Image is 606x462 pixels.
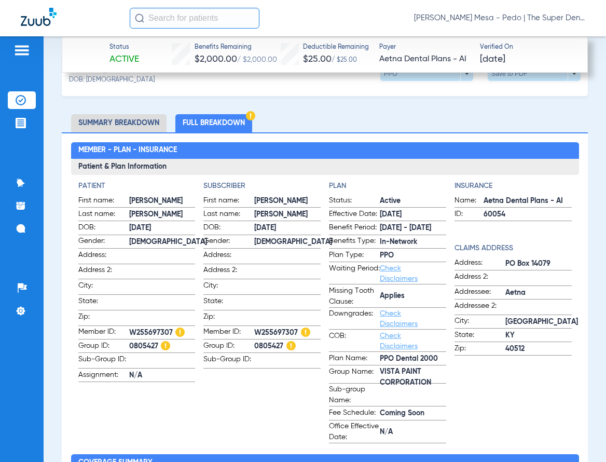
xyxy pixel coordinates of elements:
span: PO Box 14079 [505,259,572,269]
span: VISTA PAINT CORPORATION [380,372,446,383]
span: Benefits Remaining [195,43,277,52]
span: State: [454,330,505,342]
span: Benefits Type: [329,236,380,248]
button: PPO [380,67,473,81]
span: Group ID: [203,341,254,353]
span: Member ID: [78,327,129,339]
span: $2,000.00 [195,55,237,64]
span: Gender: [203,236,254,248]
span: Gender: [78,236,129,248]
span: Effective Date: [329,209,380,221]
span: / $2,000.00 [237,56,277,63]
span: DOB: [DEMOGRAPHIC_DATA] [69,76,155,85]
span: Address 2: [203,265,254,279]
span: [DEMOGRAPHIC_DATA] [254,237,332,248]
span: [DATE] [380,209,446,220]
span: DOB: [203,222,254,235]
span: Zip: [454,343,505,356]
a: Check Disclaimers [380,310,418,328]
span: / $25.00 [332,57,357,63]
span: First name: [78,195,129,208]
span: Fee Schedule: [329,407,380,420]
span: Address: [454,257,505,270]
span: Active [109,53,139,66]
span: PPO [380,250,446,261]
img: Hazard [246,111,255,120]
span: Last name: [203,209,254,221]
span: [PERSON_NAME] [254,196,321,207]
span: N/A [380,427,446,438]
span: Waiting Period: [329,263,380,284]
iframe: Chat Widget [554,412,606,462]
span: [PERSON_NAME] [129,196,196,207]
input: Search for patients [130,8,259,29]
span: [PERSON_NAME] [254,209,321,220]
span: Member ID: [203,327,254,339]
h4: Patient [78,181,196,192]
span: Status: [329,195,380,208]
li: Full Breakdown [175,114,252,132]
span: 0805427 [129,341,196,352]
span: Group Name: [329,366,380,383]
span: Aetna Dental Plans - AI [379,53,471,66]
img: Hazard [286,341,296,350]
span: Aetna Dental Plans - AI [484,196,572,207]
span: KY [505,330,572,341]
span: Deductible Remaining [303,43,369,52]
button: Save to PDF [488,67,581,81]
span: Address: [203,250,254,264]
span: PPO Dental 2000 [380,354,446,364]
app-breakdown-title: Plan [329,181,446,192]
span: Downgrades: [329,308,380,329]
span: State: [78,296,129,310]
a: Check Disclaimers [380,332,418,350]
span: Active [380,196,446,207]
a: Check Disclaimers [380,265,418,282]
h4: Insurance [454,181,572,192]
span: City: [203,280,254,294]
span: City: [454,316,505,328]
span: [GEOGRAPHIC_DATA] [505,317,578,328]
span: Applies [380,291,446,302]
span: DOB: [78,222,129,235]
span: Aetna [505,288,572,298]
span: Sub-Group ID: [78,354,129,368]
span: Group ID: [78,341,129,353]
span: Last name: [78,209,129,221]
span: State: [203,296,254,310]
span: Zip: [78,311,129,325]
span: [DATE] [480,53,505,66]
h2: Member - Plan - Insurance [71,142,579,159]
span: N/A [129,370,196,381]
span: W255697307 [129,328,196,338]
span: Addressee: [454,287,505,299]
span: 0805427 [254,341,321,352]
span: Verified On [480,43,571,52]
span: [DATE] [129,223,196,234]
span: $25.00 [303,55,332,64]
img: Hazard [175,328,185,337]
span: In-Network [380,237,446,248]
span: 40512 [505,344,572,355]
span: Sub-group Name: [329,384,380,406]
span: Plan Type: [329,250,380,262]
img: Hazard [301,328,310,337]
span: [DATE] - [DATE] [380,223,446,234]
span: Payer [379,43,471,52]
span: [PERSON_NAME] Mesa - Pedo | The Super Dentists [414,13,585,23]
span: Benefit Period: [329,222,380,235]
span: Assignment: [78,370,129,382]
span: Office Effective Date: [329,421,380,443]
span: City: [78,280,129,294]
span: Address: [78,250,129,264]
span: Missing Tooth Clause: [329,286,380,307]
img: hamburger-icon [13,44,30,57]
span: Addressee 2: [454,301,505,315]
li: Summary Breakdown [71,114,167,132]
h4: Claims Address [454,243,572,254]
img: Hazard [161,341,170,350]
span: ID: [454,209,484,221]
span: First name: [203,195,254,208]
img: Search Icon [135,13,144,23]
